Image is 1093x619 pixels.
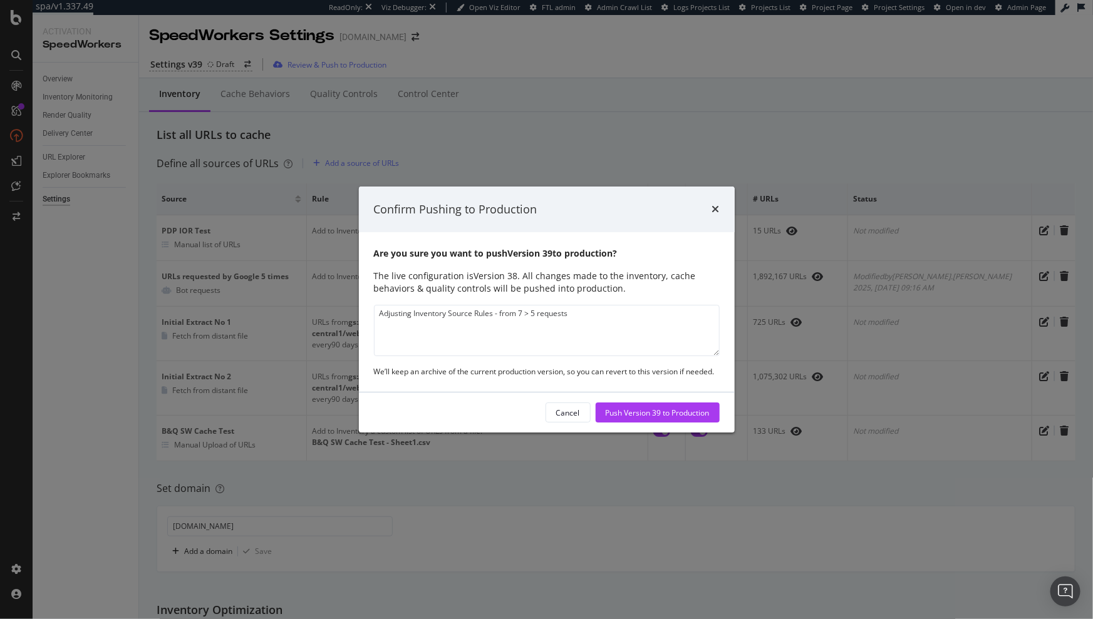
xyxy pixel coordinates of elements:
button: Cancel [546,402,591,422]
div: The live configuration is Version 38 . All changes made to the inventory, cache behaviors & quali... [374,270,720,295]
textarea: Adjusting Inventory Source Rules - from 7 > 5 requests [374,305,720,356]
button: Push Version 39 to Production [596,402,720,422]
div: modal [359,187,735,433]
b: Are you sure you want to push Version 39 to production? [374,247,618,259]
div: Cancel [556,407,580,418]
div: Confirm Pushing to Production [374,202,537,218]
div: Push Version 39 to Production [606,407,710,418]
div: We’ll keep an archive of the current production version, so you can revert to this version if nee... [374,366,720,377]
div: Open Intercom Messenger [1050,576,1080,606]
div: times [712,202,720,218]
